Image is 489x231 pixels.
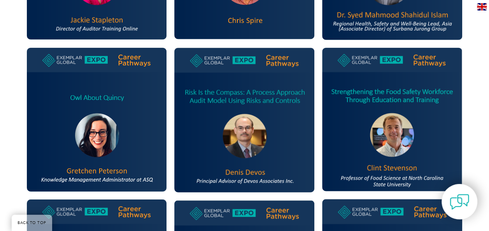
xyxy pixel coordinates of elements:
[450,192,469,212] img: contact-chat.png
[12,215,52,231] a: BACK TO TOP
[322,48,462,191] img: Clint
[477,3,487,10] img: en
[174,48,314,192] img: Denis
[27,48,167,192] img: ASQ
